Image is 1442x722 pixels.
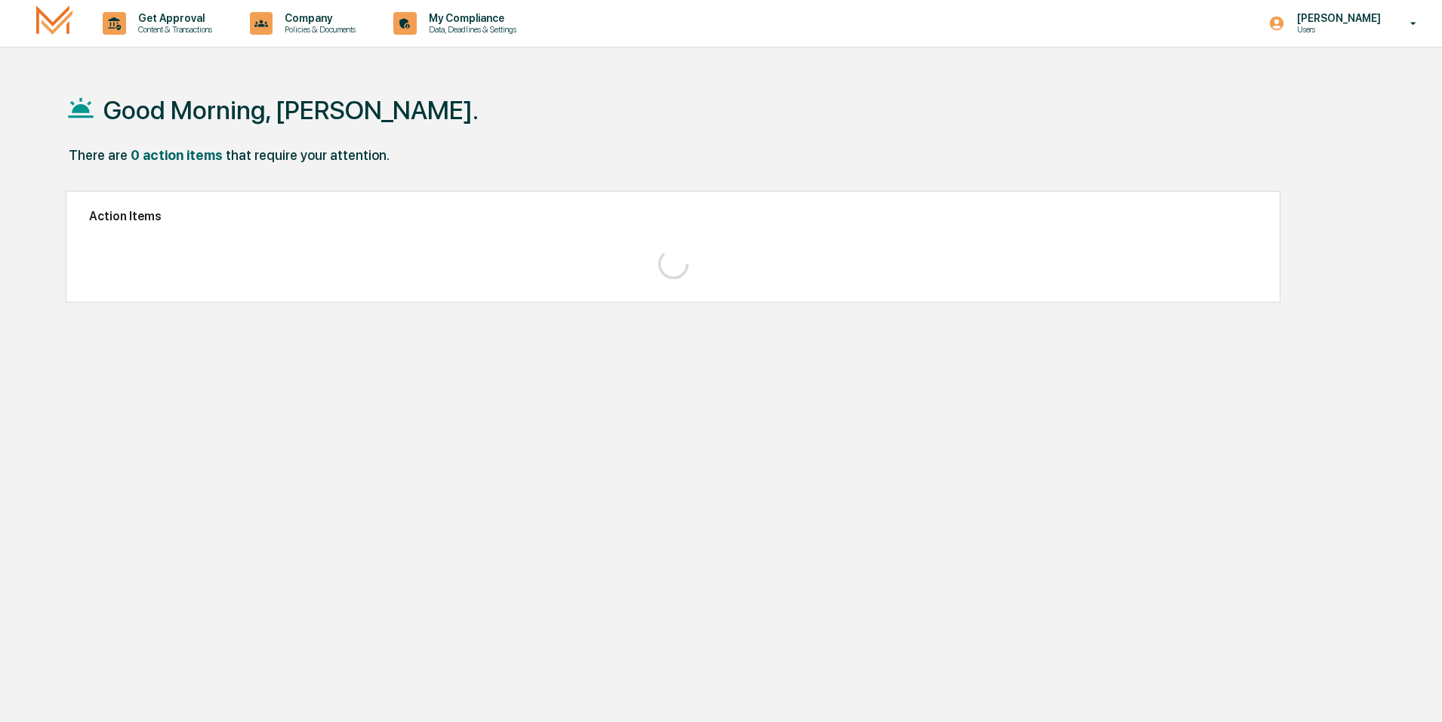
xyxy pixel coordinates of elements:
div: 0 action items [131,147,223,163]
p: Content & Transactions [126,24,220,35]
p: Company [273,12,363,24]
p: Policies & Documents [273,24,363,35]
p: [PERSON_NAME] [1285,12,1388,24]
h2: Action Items [89,209,1257,223]
p: My Compliance [417,12,524,24]
p: Data, Deadlines & Settings [417,24,524,35]
div: that require your attention. [226,147,390,163]
h1: Good Morning, [PERSON_NAME]. [103,95,479,125]
div: There are [69,147,128,163]
img: logo [36,5,72,41]
p: Get Approval [126,12,220,24]
p: Users [1285,24,1388,35]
